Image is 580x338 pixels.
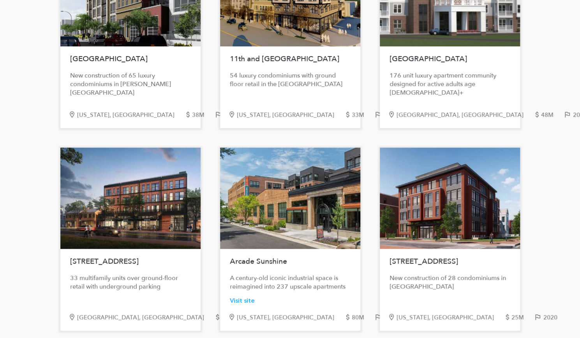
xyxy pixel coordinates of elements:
div: [GEOGRAPHIC_DATA], [GEOGRAPHIC_DATA] [77,314,214,321]
h1: 11th and [GEOGRAPHIC_DATA] [230,50,351,67]
div: [GEOGRAPHIC_DATA], [GEOGRAPHIC_DATA] [397,112,533,118]
div: 54 luxury condominiums with ground floor retail in the [GEOGRAPHIC_DATA] [230,71,351,88]
div: A century-old iconic industrial space is reimagined into 237 upscale apartments [230,274,351,291]
div: 48M [541,112,563,118]
h1: [GEOGRAPHIC_DATA] [390,50,510,67]
div: New construction of 65 luxury condominiums in [PERSON_NAME][GEOGRAPHIC_DATA] [70,71,191,97]
div: 33M [352,112,374,118]
h1: [STREET_ADDRESS] [70,253,191,270]
div: New construction of 28 condominiums in [GEOGRAPHIC_DATA] [390,274,510,291]
div: 38M [192,112,214,118]
a: Visit site [230,291,255,305]
div: [US_STATE], [GEOGRAPHIC_DATA] [77,112,184,118]
div: 25M [511,314,534,321]
div: 2020 [543,314,567,321]
div: 80M [352,314,374,321]
div: Visit site [230,297,255,305]
h1: Arcade Sunshine [230,253,351,270]
h1: [STREET_ADDRESS] [390,253,510,270]
div: 33 multifamily units over ground-floor retail with underground parking [70,274,191,291]
h1: [GEOGRAPHIC_DATA] [70,50,191,67]
div: [US_STATE], [GEOGRAPHIC_DATA] [237,314,344,321]
div: [US_STATE], [GEOGRAPHIC_DATA] [397,314,504,321]
div: 176 unit luxury apartment community designed for active adults age [DEMOGRAPHIC_DATA]+ [390,71,510,97]
div: [US_STATE], [GEOGRAPHIC_DATA] [237,112,344,118]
